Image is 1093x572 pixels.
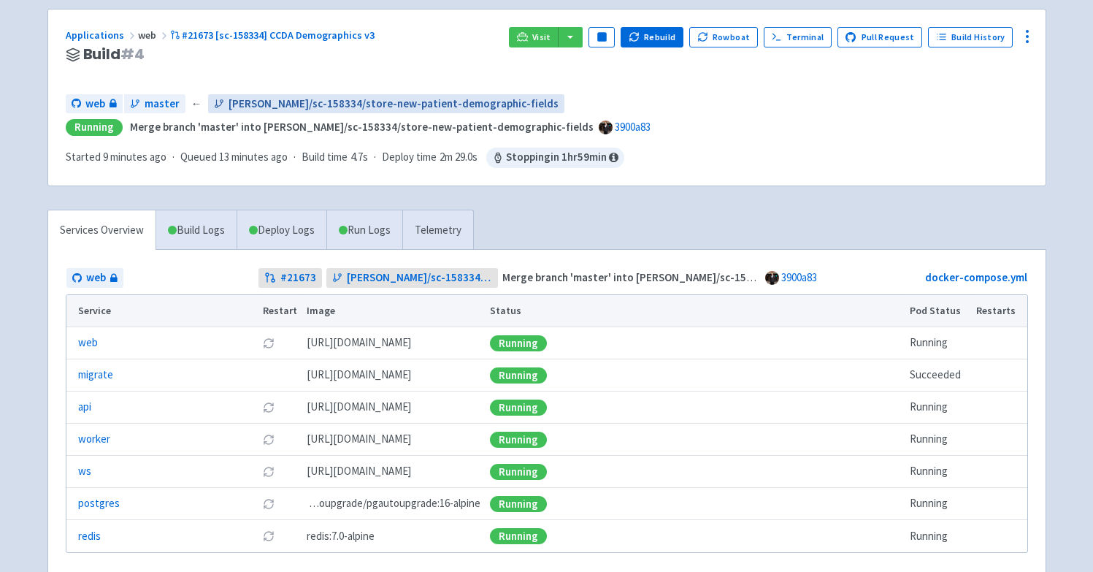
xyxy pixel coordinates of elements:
[120,44,145,64] span: # 4
[78,399,91,416] a: api
[263,338,275,349] button: Restart pod
[905,424,971,456] td: Running
[78,495,120,512] a: postgres
[490,432,547,448] div: Running
[78,431,110,448] a: worker
[78,335,98,351] a: web
[350,149,368,166] span: 4.7s
[263,402,275,413] button: Restart pod
[905,520,971,552] td: Running
[66,148,624,168] div: · · ·
[66,268,123,288] a: web
[138,28,170,42] span: web
[78,528,101,545] a: redis
[66,295,258,327] th: Service
[307,367,411,384] span: [DOMAIN_NAME][URL]
[326,268,498,288] a: [PERSON_NAME]/sc-158334/store-new-patient-demographic-fields
[302,295,485,327] th: Image
[928,27,1013,47] a: Build History
[83,46,145,63] span: Build
[307,399,411,416] span: [DOMAIN_NAME][URL]
[307,335,411,351] span: [DOMAIN_NAME][URL]
[905,392,971,424] td: Running
[145,96,180,113] span: master
[347,270,492,286] span: [PERSON_NAME]/sc-158334/store-new-patient-demographic-fields
[66,150,166,164] span: Started
[263,434,275,446] button: Restart pod
[905,327,971,359] td: Running
[48,210,156,251] a: Services Overview
[280,270,316,286] strong: # 21673
[689,27,758,47] button: Rowboat
[490,367,547,384] div: Running
[103,150,166,164] time: 9 minutes ago
[66,119,123,136] div: Running
[490,528,547,544] div: Running
[490,496,547,512] div: Running
[925,270,1027,284] a: docker-compose.yml
[307,463,411,480] span: [DOMAIN_NAME][URL]
[486,148,624,168] span: Stopping in 1 hr 59 min
[509,27,559,47] a: Visit
[263,466,275,478] button: Restart pod
[326,210,402,251] a: Run Logs
[588,27,615,47] button: Pause
[905,456,971,488] td: Running
[307,431,411,448] span: [DOMAIN_NAME][URL]
[440,149,478,166] span: 2m 29.0s
[307,528,375,545] span: redis:7.0-alpine
[302,149,348,166] span: Build time
[85,96,105,113] span: web
[208,94,564,114] a: [PERSON_NAME]/sc-158334/store-new-patient-demographic-fields
[905,295,971,327] th: Pod Status
[764,27,832,47] a: Terminal
[615,120,651,134] a: 3900a83
[86,270,106,286] span: web
[78,367,113,384] a: migrate
[66,94,123,114] a: web
[781,270,817,284] a: 3900a83
[837,27,923,47] a: Pull Request
[263,498,275,510] button: Restart pod
[124,94,185,114] a: master
[905,488,971,520] td: Running
[490,464,547,480] div: Running
[229,96,559,113] span: [PERSON_NAME]/sc-158334/store-new-patient-demographic-fields
[382,149,437,166] span: Deploy time
[621,27,683,47] button: Rebuild
[490,400,547,416] div: Running
[180,150,288,164] span: Queued
[502,270,966,284] strong: Merge branch 'master' into [PERSON_NAME]/sc-158334/store-new-patient-demographic-fields
[971,295,1027,327] th: Restarts
[258,295,302,327] th: Restart
[156,210,237,251] a: Build Logs
[130,120,594,134] strong: Merge branch 'master' into [PERSON_NAME]/sc-158334/store-new-patient-demographic-fields
[219,150,288,164] time: 13 minutes ago
[485,295,905,327] th: Status
[532,31,551,43] span: Visit
[490,335,547,351] div: Running
[170,28,377,42] a: #21673 [sc-158334] CCDA Demographics v3
[66,28,138,42] a: Applications
[402,210,473,251] a: Telemetry
[78,463,91,480] a: ws
[191,96,202,113] span: ←
[307,495,480,512] span: pgautoupgrade/pgautoupgrade:16-alpine
[263,530,275,542] button: Restart pod
[905,359,971,392] td: Succeeded
[258,268,322,288] a: #21673
[237,210,326,251] a: Deploy Logs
